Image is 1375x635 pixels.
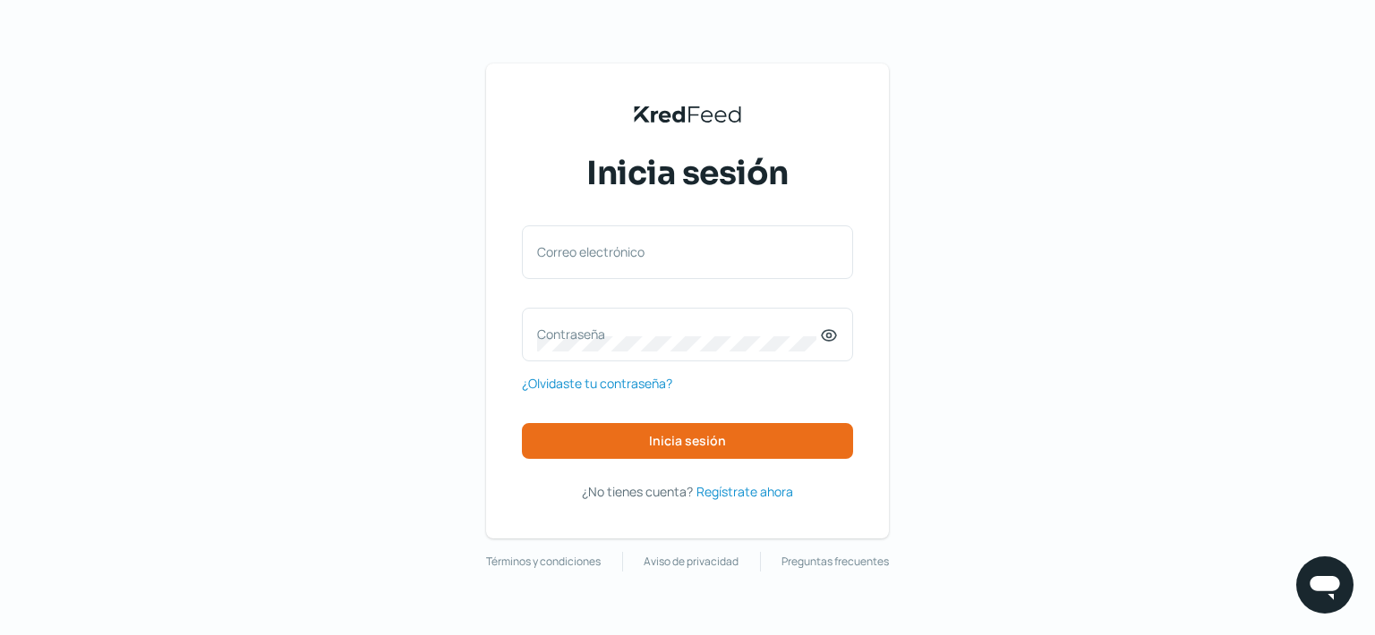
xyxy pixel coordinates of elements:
[586,151,789,196] span: Inicia sesión
[696,480,793,503] a: Regístrate ahora
[644,552,739,571] a: Aviso de privacidad
[537,326,820,343] label: Contraseña
[781,552,889,571] a: Preguntas frecuentes
[649,435,726,447] span: Inicia sesión
[1307,567,1343,603] img: chatIcon
[582,483,693,500] span: ¿No tienes cuenta?
[522,372,672,394] a: ¿Olvidaste tu contraseña?
[522,423,853,459] button: Inicia sesión
[537,243,820,260] label: Correo electrónico
[486,552,601,571] a: Términos y condiciones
